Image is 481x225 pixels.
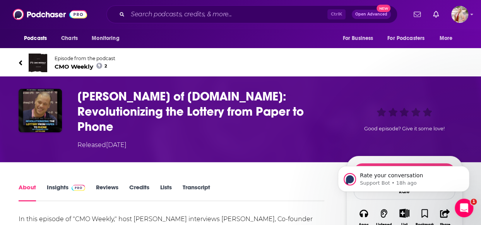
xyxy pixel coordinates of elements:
span: Podcasts [24,33,47,44]
div: Released [DATE] [77,140,127,150]
span: Good episode? Give it some love! [364,126,445,132]
img: CMO Weekly [29,54,47,72]
span: Episode from the podcast [55,55,115,61]
span: Charts [61,33,78,44]
a: About [19,183,36,201]
a: Transcript [183,183,210,201]
span: Ctrl K [327,9,346,19]
span: 2 [104,64,107,68]
button: Show More Button [396,209,412,217]
button: open menu [19,31,57,46]
button: Open AdvancedNew [352,10,391,19]
span: CMO Weekly [55,63,115,70]
button: open menu [86,31,129,46]
a: Charts [56,31,82,46]
img: Thomas Metzger of Lotto.com: Revolutionizing the Lottery from Paper to Phone [19,89,62,132]
iframe: Intercom notifications message [326,150,481,204]
iframe: Intercom live chat [455,199,473,217]
span: For Podcasters [387,33,425,44]
button: open menu [434,31,462,46]
a: CMO WeeklyEpisode from the podcastCMO Weekly2 [19,54,462,72]
a: Show notifications dropdown [411,8,424,21]
span: Monitoring [92,33,119,44]
img: User Profile [451,6,468,23]
a: InsightsPodchaser Pro [47,183,85,201]
h1: Thomas Metzger of Lotto.com: Revolutionizing the Lottery from Paper to Phone [77,89,334,134]
span: Logged in as kmccue [451,6,468,23]
span: 1 [471,199,477,205]
span: For Business [342,33,373,44]
button: open menu [337,31,383,46]
a: Reviews [96,183,118,201]
div: Search podcasts, credits, & more... [106,5,397,23]
a: Credits [129,183,149,201]
a: Show notifications dropdown [430,8,442,21]
a: Lists [160,183,172,201]
img: Podchaser Pro [72,185,85,191]
button: open menu [382,31,436,46]
input: Search podcasts, credits, & more... [128,8,327,21]
span: More [440,33,453,44]
img: Podchaser - Follow, Share and Rate Podcasts [13,7,87,22]
span: New [377,5,390,12]
button: Show profile menu [451,6,468,23]
span: Open Advanced [355,12,387,16]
